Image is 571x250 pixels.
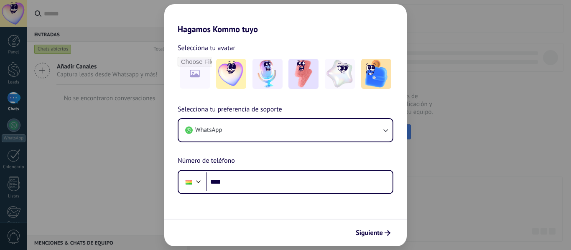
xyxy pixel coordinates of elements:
[325,59,355,89] img: -4.jpeg
[181,173,197,191] div: Bolivia: + 591
[164,4,407,34] h2: Hagamos Kommo tuyo
[178,104,282,115] span: Selecciona tu preferencia de soporte
[195,126,222,134] span: WhatsApp
[352,226,394,240] button: Siguiente
[178,156,235,167] span: Número de teléfono
[356,230,383,236] span: Siguiente
[178,119,393,141] button: WhatsApp
[178,43,235,53] span: Selecciona tu avatar
[288,59,319,89] img: -3.jpeg
[216,59,246,89] img: -1.jpeg
[252,59,283,89] img: -2.jpeg
[361,59,391,89] img: -5.jpeg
